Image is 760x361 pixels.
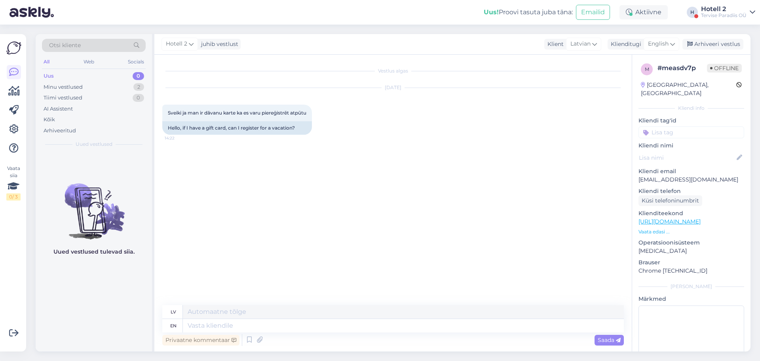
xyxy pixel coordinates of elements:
p: Uued vestlused tulevad siia. [53,248,135,256]
div: Vestlus algas [162,67,624,74]
p: Kliendi email [638,167,744,176]
input: Lisa tag [638,126,744,138]
div: Klienditugi [608,40,641,48]
span: English [648,40,669,48]
span: Hotell 2 [166,40,187,48]
p: Vaata edasi ... [638,228,744,235]
input: Lisa nimi [639,153,735,162]
span: Uued vestlused [76,141,112,148]
div: en [170,319,177,332]
p: Kliendi telefon [638,187,744,195]
p: [EMAIL_ADDRESS][DOMAIN_NAME] [638,176,744,184]
div: H [687,7,698,18]
span: Sveiki ja man ir dāvanu karte ka es varu piereģistrēt atpūtu [168,110,306,116]
div: [GEOGRAPHIC_DATA], [GEOGRAPHIC_DATA] [641,81,736,97]
p: Kliendi tag'id [638,117,744,125]
a: [URL][DOMAIN_NAME] [638,218,701,225]
p: [MEDICAL_DATA] [638,247,744,255]
div: juhib vestlust [198,40,238,48]
img: No chats [36,169,152,241]
div: Küsi telefoninumbrit [638,195,702,206]
div: Kõik [44,116,55,124]
div: Uus [44,72,54,80]
div: 0 [133,72,144,80]
div: Tervise Paradiis OÜ [701,12,747,19]
div: Web [82,57,96,67]
div: Privaatne kommentaar [162,335,239,346]
div: # measdv7p [657,63,707,73]
div: [DATE] [162,84,624,91]
div: Tiimi vestlused [44,94,82,102]
div: 0 [133,94,144,102]
p: Operatsioonisüsteem [638,239,744,247]
p: Brauser [638,258,744,267]
div: Socials [126,57,146,67]
a: Hotell 2Tervise Paradiis OÜ [701,6,755,19]
div: 0 / 3 [6,193,21,201]
b: Uus! [484,8,499,16]
div: [PERSON_NAME] [638,283,744,290]
span: Latvian [570,40,591,48]
div: Proovi tasuta juba täna: [484,8,573,17]
div: 2 [133,83,144,91]
div: lv [171,305,176,319]
div: Arhiveeri vestlus [682,39,743,50]
div: Arhiveeritud [44,127,76,135]
p: Chrome [TECHNICAL_ID] [638,267,744,275]
div: Vaata siia [6,165,21,201]
div: Hotell 2 [701,6,747,12]
div: Minu vestlused [44,83,83,91]
span: Otsi kliente [49,41,81,50]
p: Märkmed [638,295,744,303]
span: 14:22 [165,135,194,141]
div: Klient [544,40,564,48]
div: Aktiivne [619,5,668,19]
div: AI Assistent [44,105,73,113]
div: Hello, if I have a gift card, can I register for a vacation? [162,121,312,135]
div: Kliendi info [638,105,744,112]
img: Askly Logo [6,40,21,55]
span: m [645,66,649,72]
div: All [42,57,51,67]
span: Saada [598,336,621,344]
p: Kliendi nimi [638,141,744,150]
span: Offline [707,64,742,73]
p: Klienditeekond [638,209,744,218]
button: Emailid [576,5,610,20]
